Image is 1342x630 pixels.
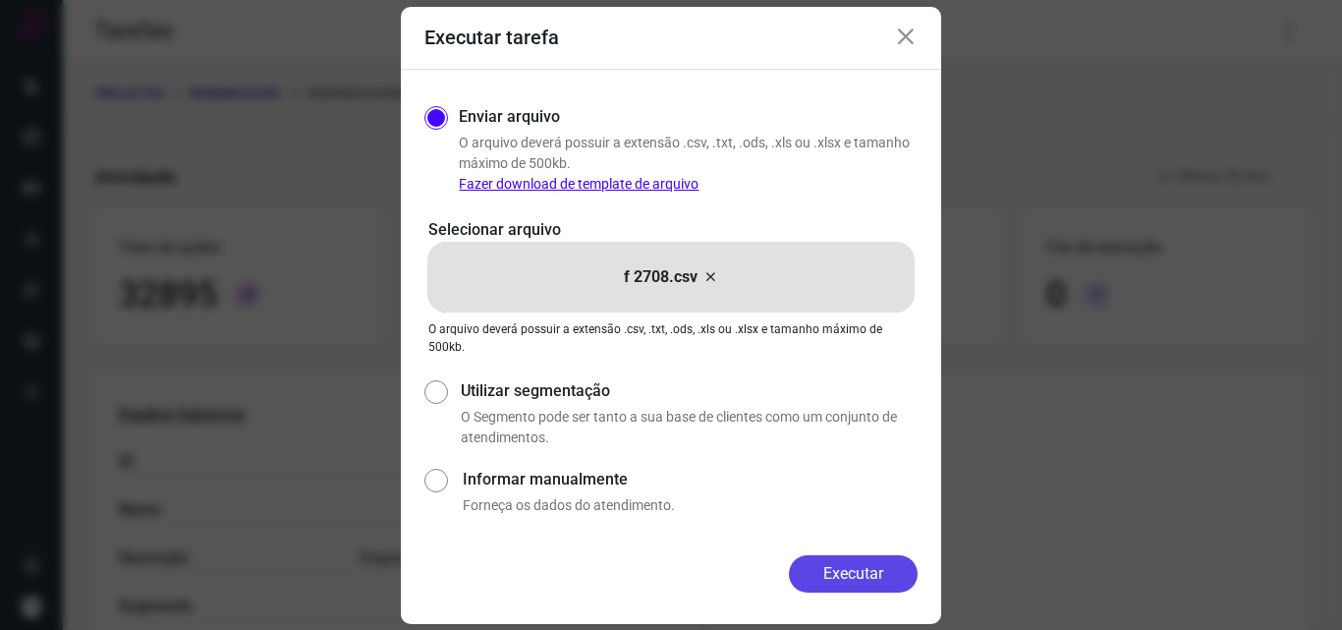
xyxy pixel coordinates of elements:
label: Enviar arquivo [459,105,560,129]
p: O arquivo deverá possuir a extensão .csv, .txt, .ods, .xls ou .xlsx e tamanho máximo de 500kb. [428,320,914,356]
label: Utilizar segmentação [461,379,918,403]
p: Forneça os dados do atendimento. [463,495,918,516]
p: O Segmento pode ser tanto a sua base de clientes como um conjunto de atendimentos. [461,407,918,448]
p: Selecionar arquivo [428,218,914,242]
h3: Executar tarefa [424,26,559,49]
label: Informar manualmente [463,468,918,491]
p: O arquivo deverá possuir a extensão .csv, .txt, .ods, .xls ou .xlsx e tamanho máximo de 500kb. [459,133,918,195]
p: f 2708.csv [624,265,698,289]
button: Executar [789,555,918,593]
a: Fazer download de template de arquivo [459,176,699,192]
